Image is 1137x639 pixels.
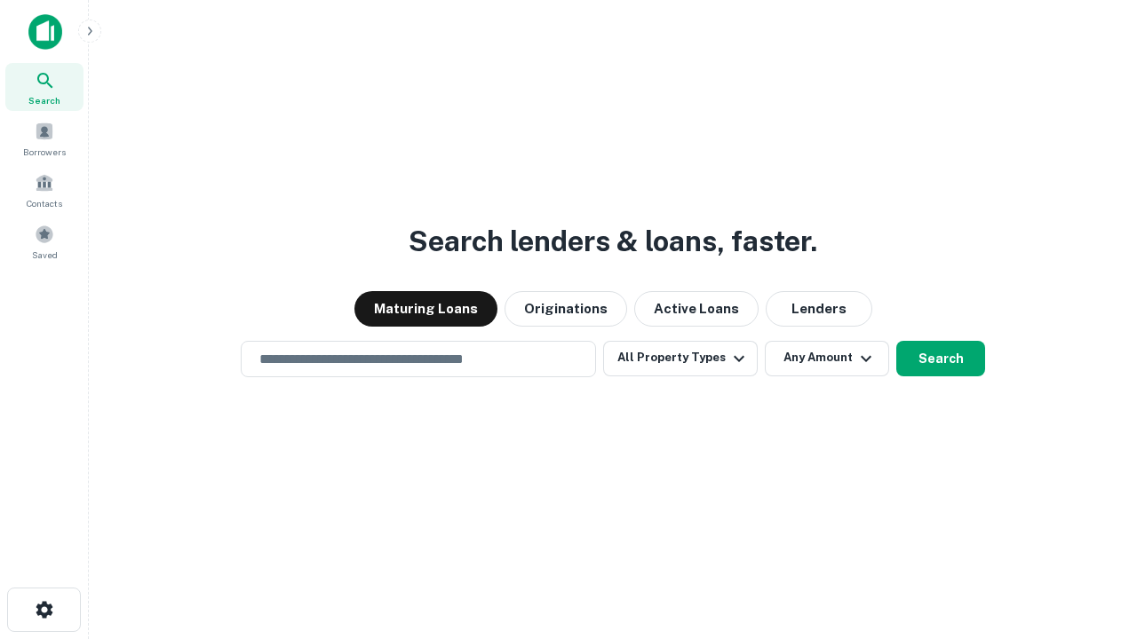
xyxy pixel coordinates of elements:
[27,196,62,210] span: Contacts
[409,220,817,263] h3: Search lenders & loans, faster.
[766,291,872,327] button: Lenders
[28,14,62,50] img: capitalize-icon.png
[765,341,889,376] button: Any Amount
[5,63,83,111] a: Search
[354,291,497,327] button: Maturing Loans
[634,291,759,327] button: Active Loans
[23,145,66,159] span: Borrowers
[5,166,83,214] a: Contacts
[5,217,83,265] a: Saved
[896,341,985,376] button: Search
[505,291,627,327] button: Originations
[603,341,758,376] button: All Property Types
[28,93,60,107] span: Search
[1048,497,1137,582] iframe: Chat Widget
[32,248,58,262] span: Saved
[5,114,83,162] a: Borrowers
